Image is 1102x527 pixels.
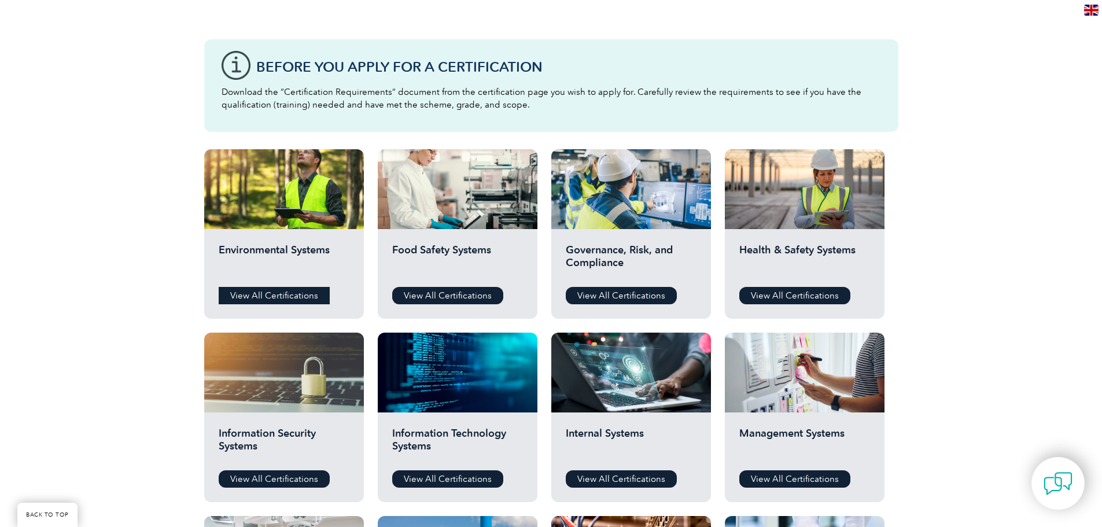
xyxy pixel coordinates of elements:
[566,427,696,462] h2: Internal Systems
[222,86,881,111] p: Download the “Certification Requirements” document from the certification page you wish to apply ...
[392,470,503,488] a: View All Certifications
[256,60,881,74] h3: Before You Apply For a Certification
[566,244,696,278] h2: Governance, Risk, and Compliance
[17,503,78,527] a: BACK TO TOP
[739,470,850,488] a: View All Certifications
[739,427,870,462] h2: Management Systems
[566,470,677,488] a: View All Certifications
[219,287,330,304] a: View All Certifications
[392,244,523,278] h2: Food Safety Systems
[219,427,349,462] h2: Information Security Systems
[566,287,677,304] a: View All Certifications
[1084,5,1099,16] img: en
[219,244,349,278] h2: Environmental Systems
[739,244,870,278] h2: Health & Safety Systems
[392,287,503,304] a: View All Certifications
[392,427,523,462] h2: Information Technology Systems
[1044,469,1072,498] img: contact-chat.png
[739,287,850,304] a: View All Certifications
[219,470,330,488] a: View All Certifications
